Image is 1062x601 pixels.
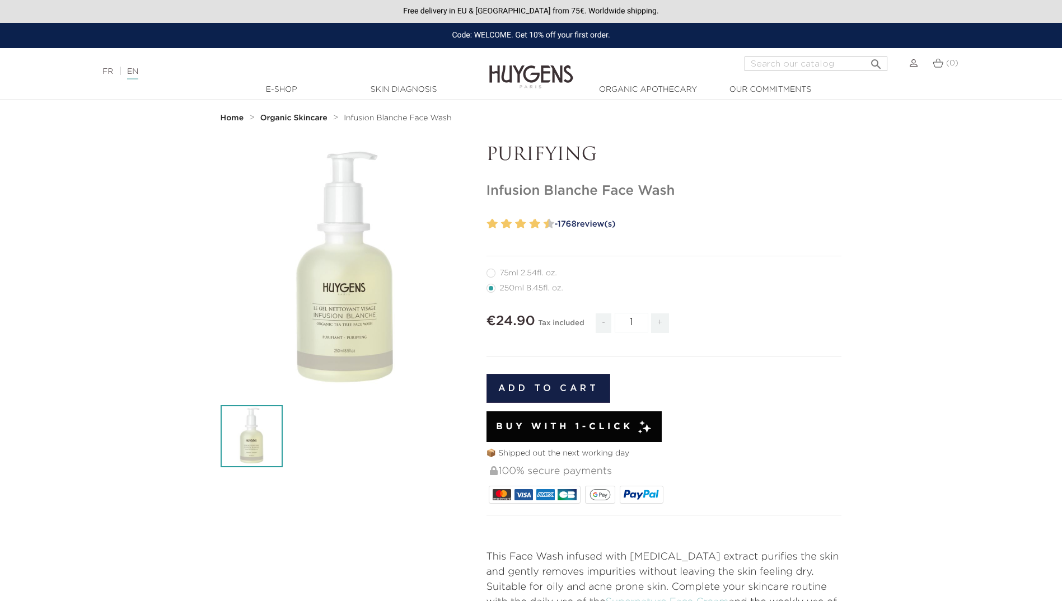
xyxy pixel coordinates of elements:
label: 9 [541,216,545,232]
img: VISA [514,489,533,500]
img: AMEX [536,489,555,500]
a: Skin Diagnosis [348,84,460,96]
div: 100% secure payments [489,459,842,483]
p: This Face Wash infused with [MEDICAL_DATA] extract purifies the skin and gently removes impuritie... [486,550,842,580]
input: Quantity [615,313,648,332]
div: | [97,65,434,78]
span: + [651,313,669,333]
span: (0) [946,59,958,67]
h1: Infusion Blanche Face Wash [486,183,842,199]
label: 8 [532,216,540,232]
a: Organic Apothecary [592,84,704,96]
label: 6 [518,216,526,232]
a: -1768review(s) [551,216,842,233]
img: google_pay [590,489,611,500]
div: Tax included [538,311,584,341]
label: 7 [527,216,531,232]
label: 1 [485,216,489,232]
span: €24.90 [486,314,535,328]
a: FR [102,68,113,76]
img: CB_NATIONALE [558,489,576,500]
img: Huygens [489,47,573,90]
a: Our commitments [714,84,826,96]
a: Organic Skincare [260,114,330,123]
label: 3 [499,216,503,232]
img: MASTERCARD [493,489,511,500]
span: 1768 [558,220,577,228]
a: Infusion Blanche Face Wash [344,114,451,123]
span: - [596,313,611,333]
label: 10 [546,216,554,232]
p: 📦 Shipped out the next working day [486,448,842,459]
button: Add to cart [486,374,611,403]
label: 250ml 8.45fl. oz. [486,284,577,293]
strong: Organic Skincare [260,114,328,122]
a: EN [127,68,138,79]
img: 100% secure payments [490,466,498,475]
label: 2 [489,216,498,232]
p: PURIFYING [486,145,842,166]
label: 5 [513,216,517,232]
a: Home [221,114,246,123]
strong: Home [221,114,244,122]
button:  [866,53,886,68]
a: E-Shop [226,84,338,96]
label: 4 [503,216,512,232]
input: Search [745,57,887,71]
span: Infusion Blanche Face Wash [344,114,451,122]
i:  [869,54,883,68]
label: 75ml 2.54fl. oz. [486,269,570,278]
